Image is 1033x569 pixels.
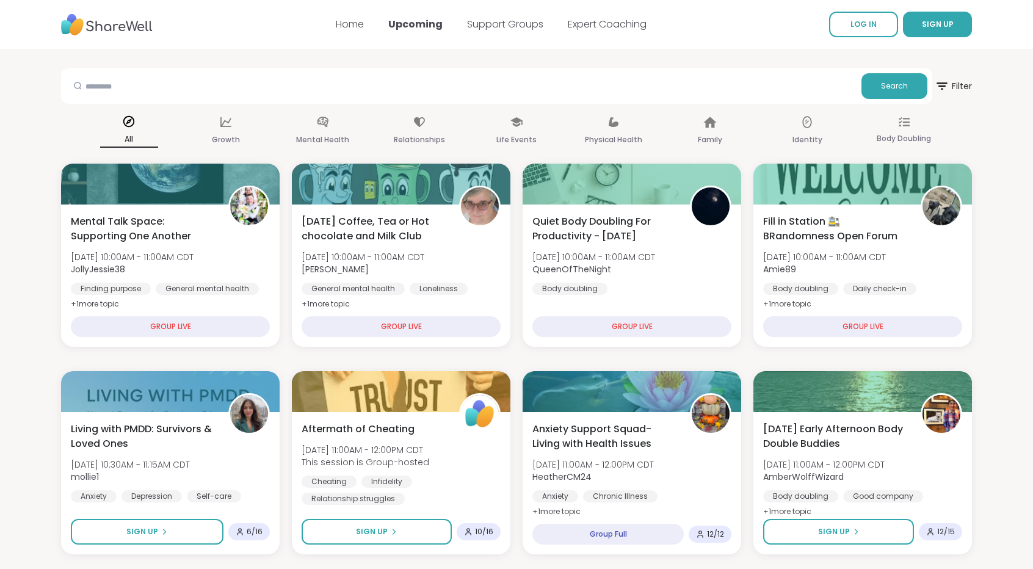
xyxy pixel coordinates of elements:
[707,529,724,539] span: 12 / 12
[763,422,907,451] span: [DATE] Early Afternoon Body Double Buddies
[922,395,960,433] img: AmberWolffWizard
[71,283,151,295] div: Finding purpose
[763,263,796,275] b: Amie89
[461,395,499,433] img: ShareWell
[692,187,730,225] img: QueenOfTheNight
[302,476,357,488] div: Cheating
[922,19,954,29] span: SIGN UP
[532,458,654,471] span: [DATE] 11:00AM - 12:00PM CDT
[532,471,592,483] b: HeatherCM24
[71,471,99,483] b: mollie1
[881,81,908,92] span: Search
[247,527,263,537] span: 6 / 16
[302,493,405,505] div: Relationship struggles
[829,12,898,37] a: LOG IN
[763,519,914,545] button: Sign Up
[763,316,962,337] div: GROUP LIVE
[568,17,647,31] a: Expert Coaching
[302,444,429,456] span: [DATE] 11:00AM - 12:00PM CDT
[903,12,972,37] button: SIGN UP
[336,17,364,31] a: Home
[532,283,607,295] div: Body doubling
[212,132,240,147] p: Growth
[71,214,215,244] span: Mental Talk Space: Supporting One Another
[100,132,158,148] p: All
[877,131,931,146] p: Body Doubling
[922,187,960,225] img: Amie89
[935,68,972,104] button: Filter
[763,471,844,483] b: AmberWolffWizard
[532,263,611,275] b: QueenOfTheNight
[935,71,972,101] span: Filter
[792,132,822,147] p: Identity
[71,251,194,263] span: [DATE] 10:00AM - 11:00AM CDT
[388,17,443,31] a: Upcoming
[71,490,117,502] div: Anxiety
[532,490,578,502] div: Anxiety
[763,283,838,295] div: Body doubling
[763,251,886,263] span: [DATE] 10:00AM - 11:00AM CDT
[532,316,731,337] div: GROUP LIVE
[302,519,452,545] button: Sign Up
[302,263,369,275] b: [PERSON_NAME]
[71,519,223,545] button: Sign Up
[410,283,468,295] div: Loneliness
[532,524,684,545] div: Group Full
[585,132,642,147] p: Physical Health
[532,422,676,451] span: Anxiety Support Squad- Living with Health Issues
[71,316,270,337] div: GROUP LIVE
[461,187,499,225] img: Susan
[356,526,388,537] span: Sign Up
[818,526,850,537] span: Sign Up
[467,17,543,31] a: Support Groups
[394,132,445,147] p: Relationships
[156,283,259,295] div: General mental health
[302,422,415,437] span: Aftermath of Cheating
[126,526,158,537] span: Sign Up
[230,187,268,225] img: JollyJessie38
[850,19,877,29] span: LOG IN
[296,132,349,147] p: Mental Health
[763,458,885,471] span: [DATE] 11:00AM - 12:00PM CDT
[843,283,916,295] div: Daily check-in
[121,490,182,502] div: Depression
[230,395,268,433] img: mollie1
[187,490,241,502] div: Self-care
[532,214,676,244] span: Quiet Body Doubling For Productivity - [DATE]
[583,490,658,502] div: Chronic Illness
[843,490,923,502] div: Good company
[937,527,955,537] span: 12 / 15
[302,214,446,244] span: [DATE] Coffee, Tea or Hot chocolate and Milk Club
[496,132,537,147] p: Life Events
[61,8,153,42] img: ShareWell Nav Logo
[763,214,907,244] span: Fill in Station 🚉 BRandomness Open Forum
[71,458,190,471] span: [DATE] 10:30AM - 11:15AM CDT
[861,73,927,99] button: Search
[532,251,655,263] span: [DATE] 10:00AM - 11:00AM CDT
[763,490,838,502] div: Body doubling
[692,395,730,433] img: HeatherCM24
[302,456,429,468] span: This session is Group-hosted
[698,132,722,147] p: Family
[71,422,215,451] span: Living with PMDD: Survivors & Loved Ones
[302,283,405,295] div: General mental health
[475,527,493,537] span: 10 / 16
[302,251,424,263] span: [DATE] 10:00AM - 11:00AM CDT
[361,476,412,488] div: Infidelity
[302,316,501,337] div: GROUP LIVE
[71,263,125,275] b: JollyJessie38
